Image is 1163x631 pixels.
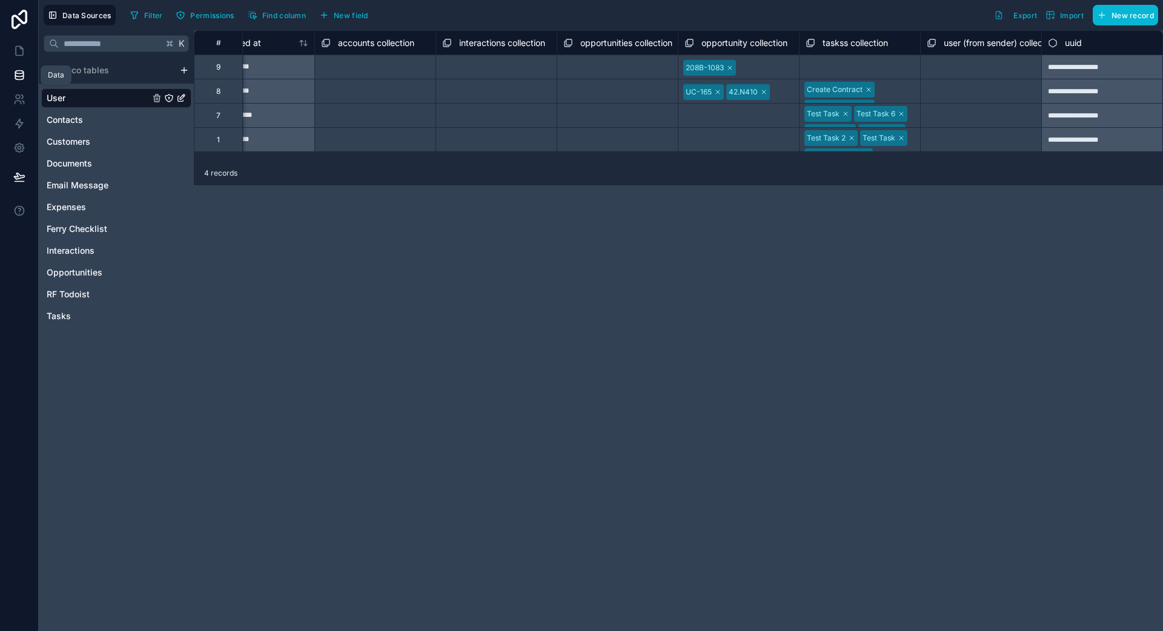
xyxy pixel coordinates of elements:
[125,6,167,24] button: Filter
[861,127,893,137] div: Test Task
[990,5,1041,25] button: Export
[41,132,191,151] div: Customers
[1013,11,1037,20] span: Export
[459,37,545,49] span: interactions collection
[41,62,174,79] button: Noloco tables
[144,11,163,20] span: Filter
[204,38,233,47] div: #
[41,263,191,282] div: Opportunities
[47,266,102,279] span: Opportunities
[62,11,111,20] span: Data Sources
[686,62,724,73] div: 208B-1083
[171,6,238,24] button: Permissions
[47,157,92,170] span: Documents
[315,6,373,24] button: New field
[47,288,90,300] span: RF Todoist
[204,168,237,178] span: 4 records
[47,92,150,104] a: User
[41,306,191,326] div: Tasks
[334,11,368,20] span: New field
[338,37,414,49] span: accounts collection
[857,108,895,119] div: Test Task 6
[944,37,1057,49] span: user (from sender) collection
[177,39,186,48] span: K
[41,154,191,173] div: Documents
[47,114,83,126] span: Contacts
[823,37,888,49] span: taskss collection
[47,245,150,257] a: Interactions
[53,64,109,76] span: Noloco tables
[807,133,846,144] div: Test Task 2
[1088,5,1158,25] a: New record
[47,310,71,322] span: Tasks
[47,266,150,279] a: Opportunities
[47,223,107,235] span: Ferry Checklist
[1041,5,1088,25] button: Import
[41,88,191,108] div: User
[41,285,191,304] div: RF Todoist
[580,37,672,49] span: opportunities collection
[47,245,94,257] span: Interactions
[701,37,787,49] span: opportunity collection
[216,87,220,96] div: 8
[216,111,220,121] div: 7
[1093,5,1158,25] button: New record
[41,197,191,217] div: Expenses
[807,108,840,119] div: Test Task
[807,151,861,162] div: Sample Tasks 2
[1065,37,1082,49] span: uuid
[190,11,234,20] span: Permissions
[1112,11,1154,20] span: New record
[48,70,64,80] div: Data
[171,6,243,24] a: Permissions
[807,102,863,113] div: Create Contract
[47,223,150,235] a: Ferry Checklist
[1060,11,1084,20] span: Import
[41,219,191,239] div: Ferry Checklist
[47,201,86,213] span: Expenses
[262,11,306,20] span: Find column
[244,6,310,24] button: Find column
[44,5,116,25] button: Data Sources
[47,288,150,300] a: RF Todoist
[47,157,150,170] a: Documents
[47,201,150,213] a: Expenses
[863,133,895,144] div: Test Task
[807,84,863,95] div: Create Contract
[47,179,108,191] span: Email Message
[41,176,191,195] div: Email Message
[729,87,758,97] div: 42.N410
[47,92,65,104] span: User
[47,136,150,148] a: Customers
[47,310,150,322] a: Tasks
[686,87,712,97] div: UC-165
[217,135,220,145] div: 1
[47,114,150,126] a: Contacts
[807,127,844,137] div: test Task 3
[47,136,90,148] span: Customers
[41,110,191,130] div: Contacts
[47,179,150,191] a: Email Message
[216,62,220,72] div: 9
[41,241,191,260] div: Interactions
